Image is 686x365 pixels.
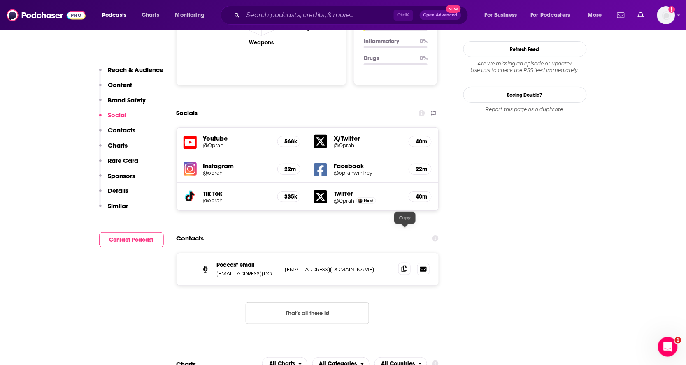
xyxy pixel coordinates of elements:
a: @oprah [203,197,271,203]
p: Social [108,111,127,119]
h5: Youtube [203,134,271,142]
button: Open AdvancedNew [420,10,461,20]
h5: 22m [284,166,293,173]
h2: Contacts [177,231,204,246]
div: Report this page as a duplicate. [463,106,587,113]
span: More [588,9,602,21]
button: Contact Podcast [99,232,164,247]
iframe: Intercom live chat [658,337,678,357]
a: @Oprah [334,198,354,204]
text: Weapons [249,39,274,46]
button: Contacts [99,126,136,141]
h5: 22m [416,166,425,173]
span: Charts [142,9,159,21]
button: open menu [526,9,582,22]
p: Details [108,187,129,194]
img: Podchaser - Follow, Share and Rate Podcasts [7,7,86,23]
span: Monitoring [175,9,205,21]
span: New [446,5,461,13]
button: Similar [99,202,128,217]
span: Ctrl K [394,10,413,21]
button: Nothing here. [246,302,369,324]
p: Reach & Audience [108,66,164,74]
p: 0 % [420,38,428,45]
span: For Business [485,9,517,21]
p: Inflammatory [364,38,413,45]
button: Details [99,187,129,202]
a: Seeing Double? [463,87,587,103]
a: Charts [136,9,164,22]
p: Charts [108,141,128,149]
span: Logged in as hoffmacv [657,6,675,24]
a: Show notifications dropdown [635,8,647,22]
p: [EMAIL_ADDRESS][DOMAIN_NAME] [217,270,279,277]
p: Content [108,81,133,89]
span: 1 [675,337,681,344]
text: Drugs [298,24,313,31]
a: Show notifications dropdown [614,8,628,22]
h5: 40m [416,138,425,145]
p: 0 % [420,55,428,62]
h5: 335k [284,193,293,200]
svg: Add a profile image [669,6,675,13]
input: Search podcasts, credits, & more... [243,9,394,22]
button: Brand Safety [99,96,146,111]
button: open menu [479,9,528,22]
p: Contacts [108,126,136,134]
button: Rate Card [99,157,139,172]
h2: Socials [177,105,198,121]
button: Social [99,111,127,126]
div: Are we missing an episode or update? Use this to check the RSS feed immediately. [463,60,587,74]
img: Oprah Winfrey [358,199,363,203]
h5: X/Twitter [334,134,402,142]
span: Host [364,198,373,203]
text: Criminal [202,24,225,31]
img: User Profile [657,6,675,24]
a: @oprahwinfrey [334,170,402,176]
h5: Tik Tok [203,189,271,197]
button: open menu [582,9,612,22]
a: @oprah [203,170,271,176]
p: Brand Safety [108,96,146,104]
span: Podcasts [102,9,126,21]
p: Sponsors [108,172,135,180]
button: Reach & Audience [99,66,164,81]
button: open menu [96,9,137,22]
a: @Oprah [334,142,402,148]
span: Open Advanced [423,13,458,17]
h5: Facebook [334,162,402,170]
p: Drugs [364,55,413,62]
button: open menu [170,9,215,22]
p: [EMAIL_ADDRESS][DOMAIN_NAME] [285,266,392,273]
h5: 40m [416,193,425,200]
img: iconImage [184,162,197,176]
p: Similar [108,202,128,210]
p: Podcast email [217,261,279,268]
a: @Oprah [203,142,271,148]
button: Sponsors [99,172,135,187]
p: Rate Card [108,157,139,164]
h5: 568k [284,138,293,145]
button: Refresh Feed [463,41,587,57]
span: For Podcasters [531,9,570,21]
div: Copy [394,212,416,224]
div: Search podcasts, credits, & more... [228,6,476,25]
button: Charts [99,141,128,157]
button: Show profile menu [657,6,675,24]
h5: Instagram [203,162,271,170]
h5: Twitter [334,189,402,197]
button: Content [99,81,133,96]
